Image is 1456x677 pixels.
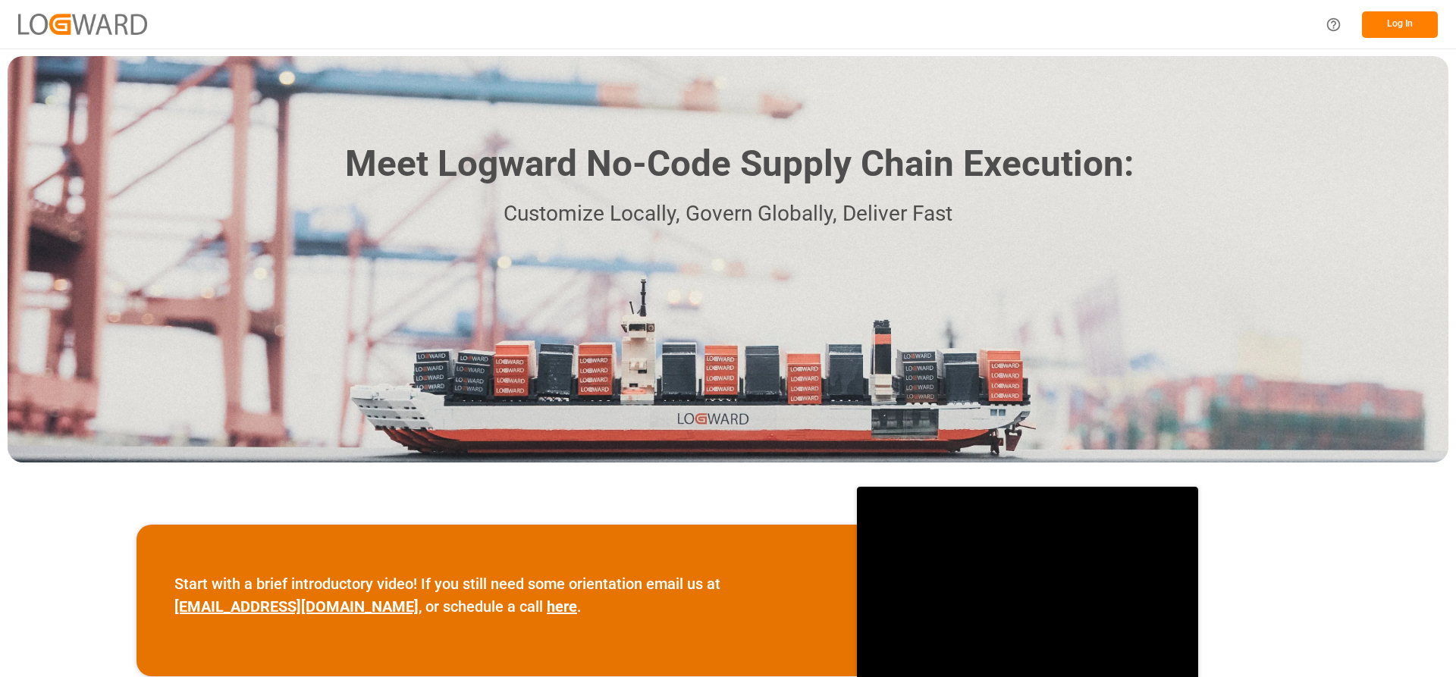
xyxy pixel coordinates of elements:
[345,137,1134,191] h1: Meet Logward No-Code Supply Chain Execution:
[174,572,819,618] p: Start with a brief introductory video! If you still need some orientation email us at , or schedu...
[1316,8,1351,42] button: Help Center
[18,14,147,34] img: Logward_new_orange.png
[322,197,1134,231] p: Customize Locally, Govern Globally, Deliver Fast
[547,597,577,616] a: here
[1362,11,1438,38] button: Log In
[174,597,419,616] a: [EMAIL_ADDRESS][DOMAIN_NAME]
